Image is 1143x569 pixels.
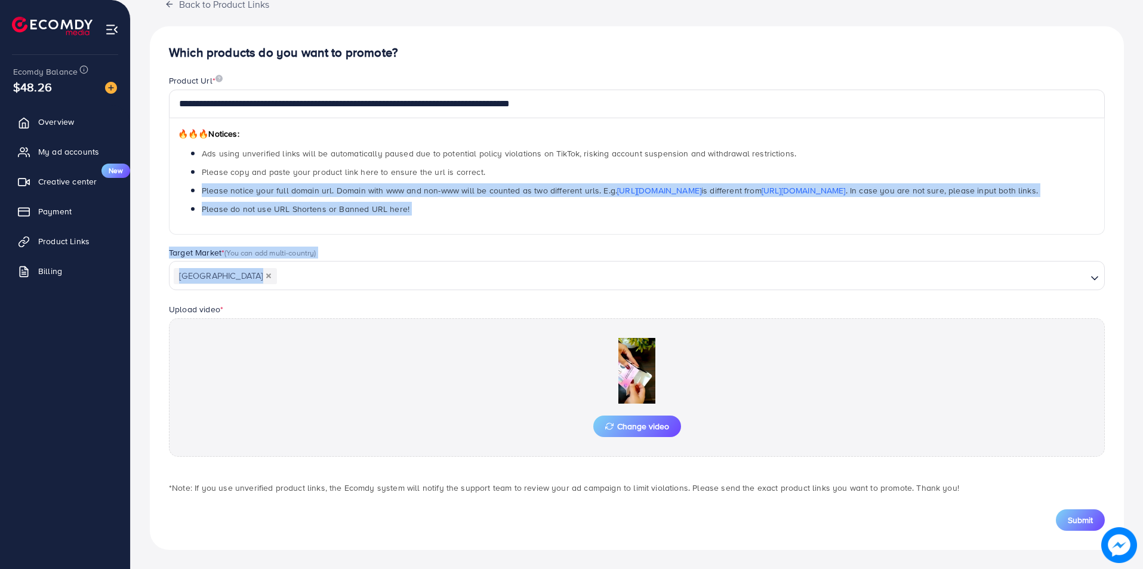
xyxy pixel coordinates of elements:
[169,303,223,315] label: Upload video
[174,268,277,285] span: [GEOGRAPHIC_DATA]
[593,416,681,437] button: Change video
[38,235,90,247] span: Product Links
[762,184,846,196] a: [URL][DOMAIN_NAME]
[13,78,52,96] span: $48.26
[169,45,1105,60] h4: Which products do you want to promote?
[202,166,485,178] span: Please copy and paste your product link here to ensure the url is correct.
[38,265,62,277] span: Billing
[38,176,97,187] span: Creative center
[9,199,121,223] a: Payment
[224,247,316,258] span: (You can add multi-country)
[178,128,208,140] span: 🔥🔥🔥
[9,170,121,193] a: Creative centerNew
[38,116,74,128] span: Overview
[1068,514,1093,526] span: Submit
[12,17,93,35] img: logo
[169,247,316,259] label: Target Market
[13,66,78,78] span: Ecomdy Balance
[169,75,223,87] label: Product Url
[1101,527,1137,563] img: image
[169,261,1105,290] div: Search for option
[577,338,697,404] img: Preview Image
[1056,509,1105,531] button: Submit
[101,164,130,178] span: New
[617,184,701,196] a: [URL][DOMAIN_NAME]
[38,146,99,158] span: My ad accounts
[605,422,669,430] span: Change video
[9,229,121,253] a: Product Links
[215,75,223,82] img: image
[9,110,121,134] a: Overview
[105,82,117,94] img: image
[9,140,121,164] a: My ad accounts
[169,481,1105,495] p: *Note: If you use unverified product links, the Ecomdy system will notify the support team to rev...
[178,128,239,140] span: Notices:
[202,147,796,159] span: Ads using unverified links will be automatically paused due to potential policy violations on Tik...
[266,273,272,279] button: Deselect Pakistan
[202,184,1038,196] span: Please notice your full domain url. Domain with www and non-www will be counted as two different ...
[278,267,1086,286] input: Search for option
[9,259,121,283] a: Billing
[38,205,72,217] span: Payment
[105,23,119,36] img: menu
[202,203,409,215] span: Please do not use URL Shortens or Banned URL here!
